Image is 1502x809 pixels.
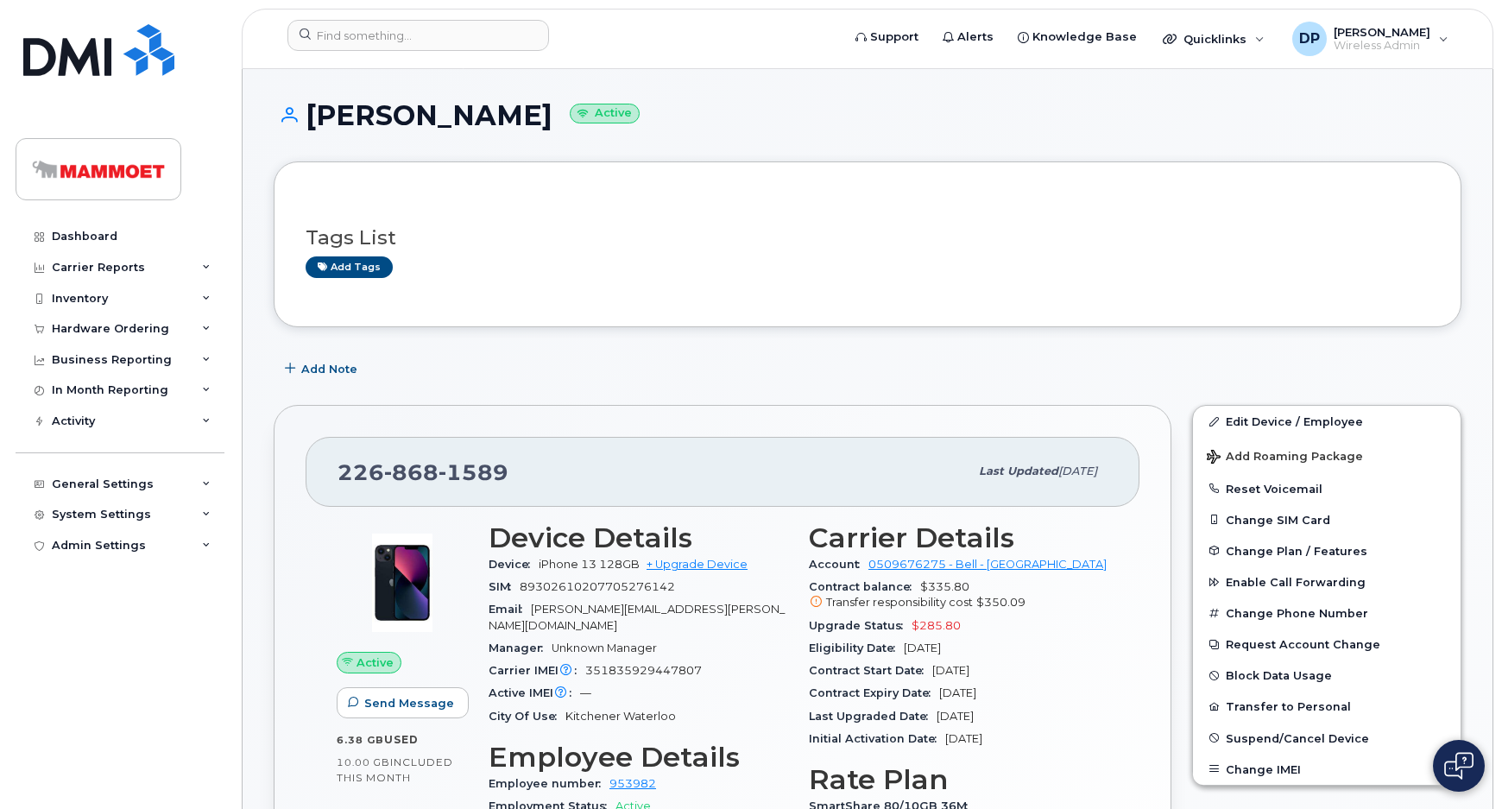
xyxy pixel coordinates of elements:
button: Change Plan / Features [1193,535,1461,566]
img: Open chat [1444,752,1474,780]
button: Change SIM Card [1193,504,1461,535]
span: [DATE] [904,642,941,654]
span: Email [489,603,531,616]
span: [DATE] [937,710,974,723]
span: — [580,686,591,699]
span: $335.80 [809,580,1108,611]
button: Add Note [274,353,372,384]
span: Employee number [489,777,609,790]
button: Transfer to Personal [1193,691,1461,722]
span: iPhone 13 128GB [539,558,640,571]
button: Add Roaming Package [1193,438,1461,473]
span: Upgrade Status [809,619,912,632]
span: 351835929447807 [585,664,702,677]
h3: Employee Details [489,742,788,773]
button: Change IMEI [1193,754,1461,785]
button: Suspend/Cancel Device [1193,723,1461,754]
button: Change Phone Number [1193,597,1461,629]
span: Initial Activation Date [809,732,945,745]
a: Add tags [306,256,393,278]
button: Request Account Change [1193,629,1461,660]
a: Edit Device / Employee [1193,406,1461,437]
span: 1589 [439,459,508,485]
h3: Tags List [306,227,1429,249]
h3: Device Details [489,522,788,553]
span: Contract Start Date [809,664,932,677]
span: SIM [489,580,520,593]
span: Active [357,654,394,671]
span: Kitchener Waterloo [565,710,676,723]
button: Block Data Usage [1193,660,1461,691]
button: Send Message [337,687,469,718]
span: 868 [384,459,439,485]
span: Last updated [979,465,1058,477]
span: 10.00 GB [337,756,390,768]
button: Reset Voicemail [1193,473,1461,504]
span: Suspend/Cancel Device [1226,731,1369,744]
span: used [384,733,419,746]
span: 89302610207705276142 [520,580,675,593]
span: [PERSON_NAME][EMAIL_ADDRESS][PERSON_NAME][DOMAIN_NAME] [489,603,785,631]
h3: Carrier Details [809,522,1108,553]
small: Active [570,104,640,123]
a: 0509676275 - Bell - [GEOGRAPHIC_DATA] [868,558,1107,571]
span: Eligibility Date [809,642,904,654]
span: Add Roaming Package [1207,450,1363,466]
span: $285.80 [912,619,961,632]
span: Send Message [364,695,454,711]
span: [DATE] [1058,465,1097,477]
span: Enable Call Forwarding [1226,576,1366,589]
span: 6.38 GB [337,734,384,746]
span: Last Upgraded Date [809,710,937,723]
span: 226 [338,459,508,485]
span: Carrier IMEI [489,664,585,677]
a: 953982 [609,777,656,790]
button: Enable Call Forwarding [1193,566,1461,597]
a: + Upgrade Device [647,558,748,571]
h1: [PERSON_NAME] [274,100,1461,130]
span: [DATE] [939,686,976,699]
span: Change Plan / Features [1226,544,1367,557]
img: image20231002-3703462-1ig824h.jpeg [350,531,454,635]
span: Unknown Manager [552,642,657,654]
span: Contract Expiry Date [809,686,939,699]
span: City Of Use [489,710,565,723]
span: Device [489,558,539,571]
span: Manager [489,642,552,654]
span: Active IMEI [489,686,580,699]
span: Account [809,558,868,571]
span: [DATE] [945,732,982,745]
span: Transfer responsibility cost [826,596,973,609]
span: Add Note [301,361,357,377]
h3: Rate Plan [809,764,1108,795]
span: [DATE] [932,664,969,677]
span: included this month [337,755,453,784]
span: $350.09 [976,596,1026,609]
span: Contract balance [809,580,920,593]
